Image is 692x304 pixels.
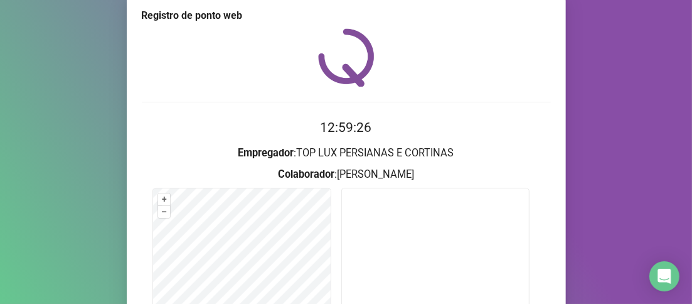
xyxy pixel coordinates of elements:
button: + [158,193,170,205]
div: Open Intercom Messenger [649,261,679,291]
div: Registro de ponto web [142,8,551,23]
button: – [158,206,170,218]
strong: Empregador [238,147,294,159]
img: QRPoint [318,28,375,87]
h3: : [PERSON_NAME] [142,166,551,183]
strong: Colaborador [278,168,334,180]
h3: : TOP LUX PERSIANAS E CORTINAS [142,145,551,161]
time: 12:59:26 [321,120,372,135]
